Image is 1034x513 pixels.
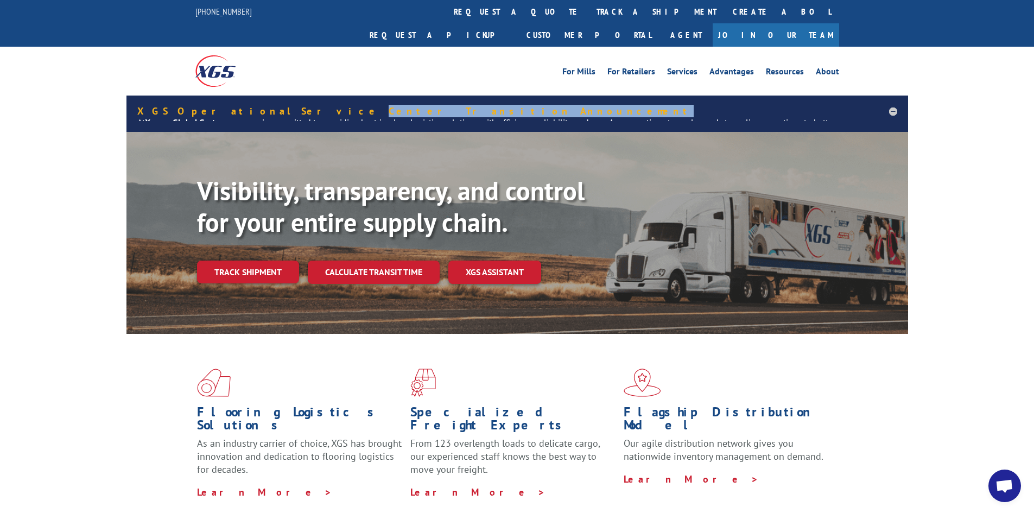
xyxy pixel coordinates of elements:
a: Customer Portal [518,23,659,47]
h1: Specialized Freight Experts [410,406,616,437]
img: xgs-icon-flagship-distribution-model-red [624,369,661,397]
a: Open chat [988,470,1021,502]
strong: Xpress Global Systems [145,117,231,128]
a: Resources [766,67,804,79]
a: Calculate transit time [308,261,440,284]
a: Track shipment [197,261,299,283]
a: Agent [659,23,713,47]
h1: Flagship Distribution Model [624,406,829,437]
b: Visibility, transparency, and control for your entire supply chain. [197,174,585,239]
a: About [816,67,839,79]
a: Learn More > [624,473,759,485]
h5: XGS Operational Service Center Transition Announcement [137,106,897,116]
img: xgs-icon-total-supply-chain-intelligence-red [197,369,231,397]
a: Learn More > [410,486,545,498]
a: Learn More > [197,486,332,498]
h1: Flooring Logistics Solutions [197,406,402,437]
p: From 123 overlength loads to delicate cargo, our experienced staff knows the best way to move you... [410,437,616,485]
a: For Retailers [607,67,655,79]
span: As an industry carrier of choice, XGS has brought innovation and dedication to flooring logistics... [197,437,402,476]
span: Our agile distribution network gives you nationwide inventory management on demand. [624,437,823,463]
a: Services [667,67,697,79]
a: Request a pickup [361,23,518,47]
a: [PHONE_NUMBER] [195,6,252,17]
a: Join Our Team [713,23,839,47]
a: XGS ASSISTANT [448,261,541,284]
a: Advantages [709,67,754,79]
p: At we remain committed to providing best-in-class logistics solutions with efficiency, reliabilit... [137,116,897,151]
img: xgs-icon-focused-on-flooring-red [410,369,436,397]
a: For Mills [562,67,595,79]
